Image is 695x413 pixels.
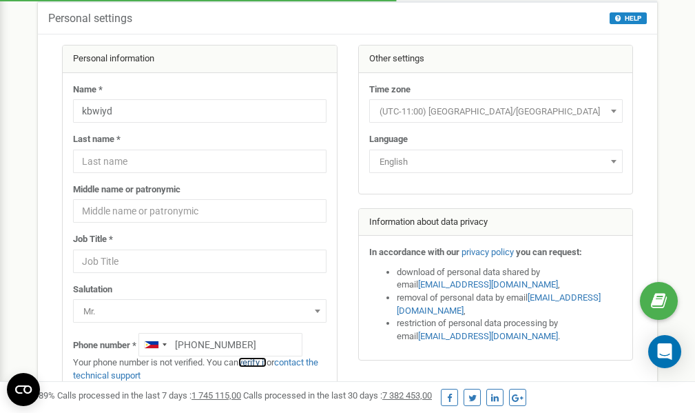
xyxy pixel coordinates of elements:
[73,357,318,381] a: contact the technical support
[191,390,241,401] u: 1 745 115,00
[57,390,241,401] span: Calls processed in the last 7 days :
[382,390,432,401] u: 7 382 453,00
[397,292,601,316] a: [EMAIL_ADDRESS][DOMAIN_NAME]
[73,250,326,273] input: Job Title
[73,339,136,352] label: Phone number *
[73,133,121,146] label: Last name *
[73,83,103,97] label: Name *
[610,12,647,24] button: HELP
[648,335,681,368] div: Open Intercom Messenger
[138,333,302,356] input: +1-800-555-55-55
[73,183,180,197] label: Middle name or patronymic
[397,292,623,317] li: removal of personal data by email ,
[73,233,113,246] label: Job Title *
[374,102,618,121] span: (UTC-11:00) Pacific/Midway
[73,299,326,323] span: Mr.
[369,150,623,173] span: English
[369,247,459,257] strong: In accordance with our
[73,283,112,296] label: Salutation
[418,331,558,341] a: [EMAIL_ADDRESS][DOMAIN_NAME]
[461,247,514,257] a: privacy policy
[516,247,582,257] strong: you can request:
[73,99,326,123] input: Name
[369,133,408,146] label: Language
[73,356,326,382] p: Your phone number is not verified. You can or
[78,302,322,321] span: Mr.
[243,390,432,401] span: Calls processed in the last 30 days :
[359,46,633,73] div: Other settings
[73,150,326,173] input: Last name
[63,46,337,73] div: Personal information
[359,209,633,236] div: Information about data privacy
[238,357,267,367] a: verify it
[139,334,171,356] div: Telephone country code
[7,373,40,406] button: Open CMP widget
[374,152,618,172] span: English
[397,266,623,292] li: download of personal data shared by email ,
[397,317,623,343] li: restriction of personal data processing by email .
[73,199,326,223] input: Middle name or patronymic
[369,99,623,123] span: (UTC-11:00) Pacific/Midway
[418,279,558,290] a: [EMAIL_ADDRESS][DOMAIN_NAME]
[48,12,132,25] h5: Personal settings
[369,83,411,97] label: Time zone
